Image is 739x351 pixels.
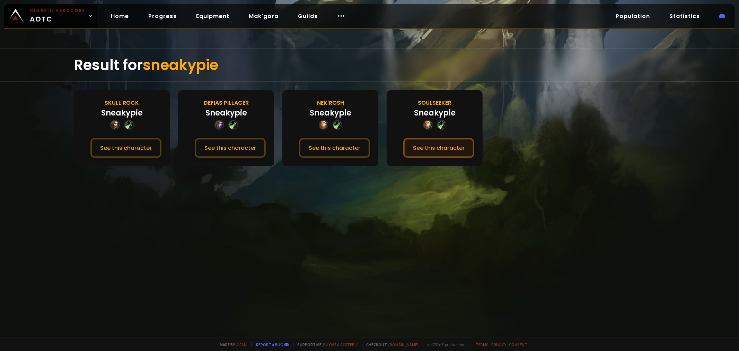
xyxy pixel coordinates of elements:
a: Classic HardcoreAOTC [4,4,97,28]
span: sneakypie [143,55,218,75]
a: Buy me a coffee [324,342,358,347]
button: See this character [403,138,474,158]
span: AOTC [30,8,85,24]
div: Sneakypie [101,107,143,119]
a: a fan [237,342,247,347]
span: Support me, [293,342,358,347]
div: Nek'Rosh [317,99,344,107]
div: Sneakypie [414,107,456,119]
span: Made by [216,342,247,347]
span: Checkout [362,342,419,347]
div: Skull Rock [105,99,139,107]
button: See this character [195,138,266,158]
a: Equipment [191,9,235,23]
a: Consent [509,342,528,347]
a: Statistics [664,9,705,23]
button: See this character [90,138,161,158]
a: Privacy [492,342,507,347]
a: Home [105,9,134,23]
a: Terms [476,342,489,347]
a: Guilds [292,9,323,23]
div: Result for [74,49,665,82]
div: Defias Pillager [204,99,249,107]
a: Progress [143,9,182,23]
a: Population [610,9,656,23]
a: [DOMAIN_NAME] [389,342,419,347]
div: Sneakypie [310,107,351,119]
div: Soulseeker [418,99,451,107]
a: Report a bug [256,342,283,347]
a: Mak'gora [243,9,284,23]
div: Sneakypie [205,107,247,119]
small: Classic Hardcore [30,8,85,14]
button: See this character [299,138,370,158]
span: v. d752d5 - production [423,342,465,347]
